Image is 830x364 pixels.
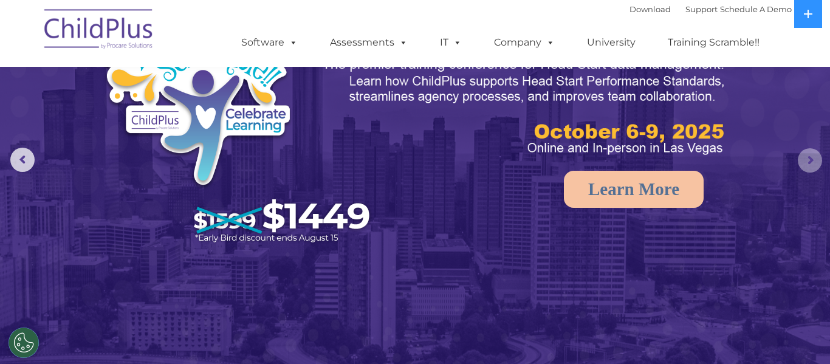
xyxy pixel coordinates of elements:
a: University [575,30,648,55]
a: Support [685,4,718,14]
span: Last name [169,80,206,89]
span: Phone number [169,130,221,139]
a: Company [482,30,567,55]
a: Download [629,4,671,14]
a: Training Scramble!! [656,30,772,55]
a: Software [229,30,310,55]
font: | [629,4,792,14]
button: Cookies Settings [9,328,39,358]
a: Learn More [564,171,704,208]
a: Schedule A Demo [720,4,792,14]
a: IT [428,30,474,55]
img: ChildPlus by Procare Solutions [38,1,160,61]
a: Assessments [318,30,420,55]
